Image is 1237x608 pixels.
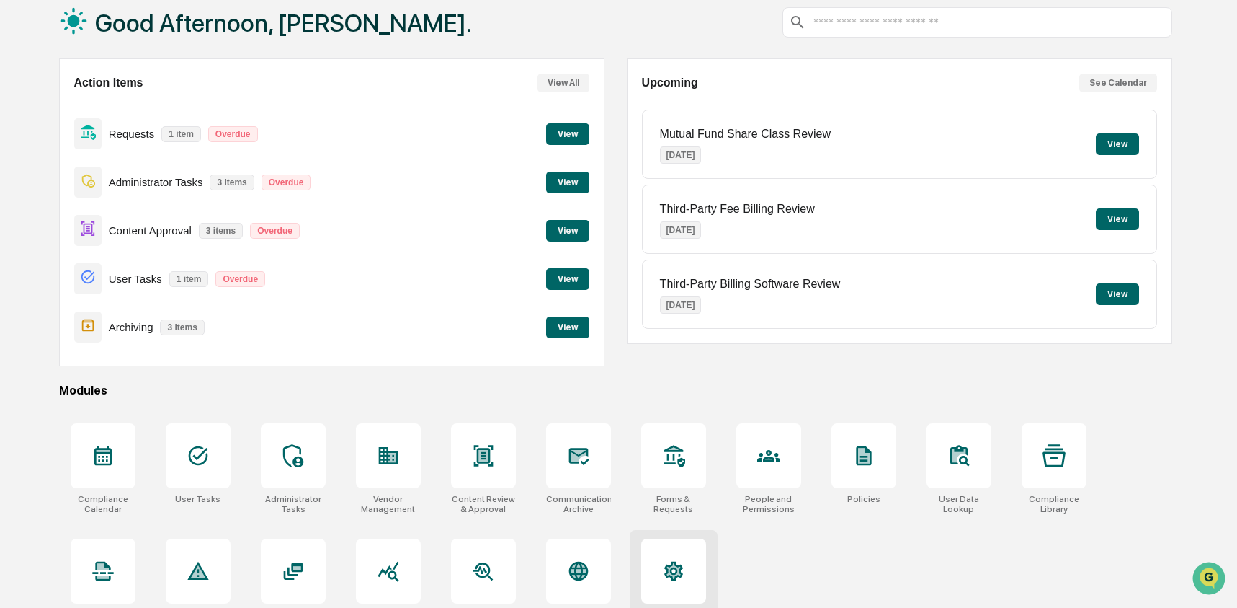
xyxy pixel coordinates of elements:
[546,175,589,188] a: View
[1096,208,1139,230] button: View
[14,211,26,222] div: 🔎
[660,296,702,314] p: [DATE]
[245,115,262,132] button: Start new chat
[546,126,589,140] a: View
[261,494,326,514] div: Administrator Tasks
[109,176,203,188] p: Administrator Tasks
[109,128,154,140] p: Requests
[29,182,93,196] span: Preclearance
[546,268,589,290] button: View
[847,494,880,504] div: Policies
[1096,283,1139,305] button: View
[546,317,589,338] button: View
[641,494,706,514] div: Forms & Requests
[9,176,99,202] a: 🖐️Preclearance
[537,74,589,92] button: View All
[1191,560,1230,599] iframe: Open customer support
[262,175,311,190] p: Overdue
[59,384,1172,397] div: Modules
[109,321,153,333] p: Archiving
[215,271,265,287] p: Overdue
[642,76,698,89] h2: Upcoming
[1096,133,1139,155] button: View
[546,494,611,514] div: Communications Archive
[210,175,254,190] p: 3 items
[14,110,40,136] img: 1746055101610-c473b297-6a78-478c-a979-82029cc54cd1
[208,126,258,142] p: Overdue
[451,494,516,514] div: Content Review & Approval
[161,126,201,142] p: 1 item
[49,110,236,125] div: Start new chat
[9,203,97,229] a: 🔎Data Lookup
[356,494,421,514] div: Vendor Management
[143,244,174,255] span: Pylon
[49,125,182,136] div: We're available if you need us!
[546,271,589,285] a: View
[119,182,179,196] span: Attestations
[71,494,135,514] div: Compliance Calendar
[99,176,184,202] a: 🗄️Attestations
[926,494,991,514] div: User Data Lookup
[74,76,143,89] h2: Action Items
[736,494,801,514] div: People and Permissions
[660,146,702,164] p: [DATE]
[660,128,831,141] p: Mutual Fund Share Class Review
[660,203,815,216] p: Third-Party Fee Billing Review
[160,320,204,335] p: 3 items
[546,220,589,242] button: View
[102,244,174,255] a: Powered byPylon
[1022,494,1086,514] div: Compliance Library
[199,223,243,239] p: 3 items
[546,223,589,237] a: View
[14,183,26,195] div: 🖐️
[175,494,220,504] div: User Tasks
[1079,74,1157,92] button: See Calendar
[546,320,589,333] a: View
[169,271,209,287] p: 1 item
[546,172,589,193] button: View
[660,221,702,239] p: [DATE]
[104,183,116,195] div: 🗄️
[109,273,162,285] p: User Tasks
[95,9,472,38] h1: Good Afternoon, [PERSON_NAME].
[660,278,841,291] p: Third-Party Billing Software Review
[109,224,192,237] p: Content Approval
[14,30,262,53] p: How can we help?
[250,223,300,239] p: Overdue
[546,123,589,145] button: View
[29,209,91,224] span: Data Lookup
